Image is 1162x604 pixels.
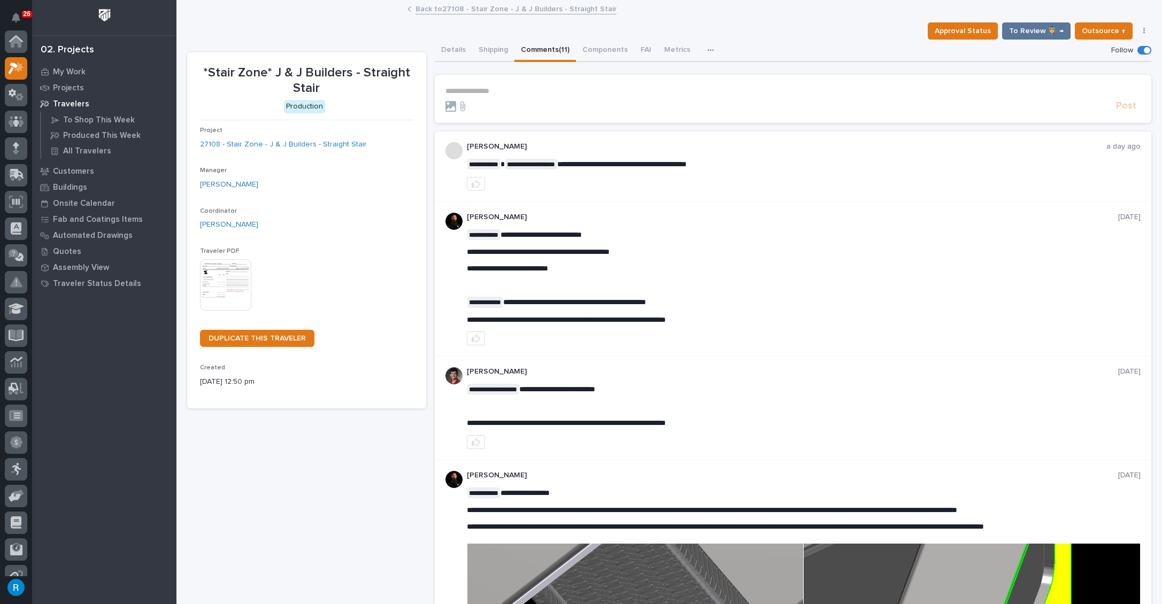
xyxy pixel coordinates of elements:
a: Back to27108 - Stair Zone - J & J Builders - Straight Stair [415,2,617,14]
p: *Stair Zone* J & J Builders - Straight Stair [200,65,413,96]
a: Assembly View [32,259,176,275]
span: Outsource ↑ [1082,25,1126,37]
p: All Travelers [63,146,111,156]
p: Travelers [53,99,89,109]
button: Post [1112,100,1141,112]
button: Shipping [472,40,514,62]
a: 27108 - Stair Zone - J & J Builders - Straight Stair [200,139,367,150]
a: DUPLICATE THIS TRAVELER [200,330,314,347]
p: [PERSON_NAME] [467,367,1118,376]
button: Comments (11) [514,40,576,62]
span: Coordinator [200,208,237,214]
span: Traveler PDF [200,248,240,254]
p: Produced This Week [63,131,141,141]
a: Produced This Week [41,128,176,143]
p: Automated Drawings [53,231,133,241]
button: Outsource ↑ [1075,22,1133,40]
a: Fab and Coatings Items [32,211,176,227]
span: DUPLICATE THIS TRAVELER [209,335,306,342]
button: Notifications [5,6,27,29]
p: Assembly View [53,263,109,273]
span: Project [200,127,222,134]
p: Customers [53,167,94,176]
p: Fab and Coatings Items [53,215,143,224]
button: Approval Status [928,22,998,40]
div: Notifications26 [13,13,27,30]
span: Post [1116,100,1136,112]
span: Created [200,365,225,371]
p: [DATE] [1118,471,1141,480]
span: Manager [200,167,227,174]
button: like this post [467,177,485,191]
p: [PERSON_NAME] [467,142,1106,151]
img: zmKUmRVDQjmBLfnAs97p [445,471,463,488]
button: FAI [634,40,658,62]
span: Approval Status [935,25,991,37]
p: To Shop This Week [63,115,135,125]
a: Traveler Status Details [32,275,176,291]
img: zmKUmRVDQjmBLfnAs97p [445,213,463,230]
p: Quotes [53,247,81,257]
a: Projects [32,80,176,96]
p: Onsite Calendar [53,199,115,208]
p: Buildings [53,183,87,192]
div: 02. Projects [41,44,94,56]
p: [PERSON_NAME] [467,471,1118,480]
p: [DATE] [1118,367,1141,376]
p: Follow [1111,46,1133,55]
p: [DATE] 12:50 pm [200,376,413,388]
p: 26 [24,10,30,18]
a: [PERSON_NAME] [200,179,258,190]
button: like this post [467,435,485,449]
a: To Shop This Week [41,112,176,127]
p: a day ago [1106,142,1141,151]
button: Components [576,40,634,62]
button: Details [435,40,472,62]
a: Customers [32,163,176,179]
a: My Work [32,64,176,80]
a: Automated Drawings [32,227,176,243]
a: Travelers [32,96,176,112]
a: [PERSON_NAME] [200,219,258,230]
p: My Work [53,67,86,77]
img: Workspace Logo [95,5,114,25]
button: users-avatar [5,576,27,599]
p: [DATE] [1118,213,1141,222]
p: [PERSON_NAME] [467,213,1118,222]
p: Traveler Status Details [53,279,141,289]
div: Production [284,100,325,113]
button: To Review 👨‍🏭 → [1002,22,1071,40]
img: ROij9lOReuV7WqYxWfnW [445,367,463,384]
a: Onsite Calendar [32,195,176,211]
button: Metrics [658,40,697,62]
a: Buildings [32,179,176,195]
p: Projects [53,83,84,93]
button: like this post [467,331,485,345]
a: All Travelers [41,143,176,158]
a: Quotes [32,243,176,259]
span: To Review 👨‍🏭 → [1009,25,1064,37]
